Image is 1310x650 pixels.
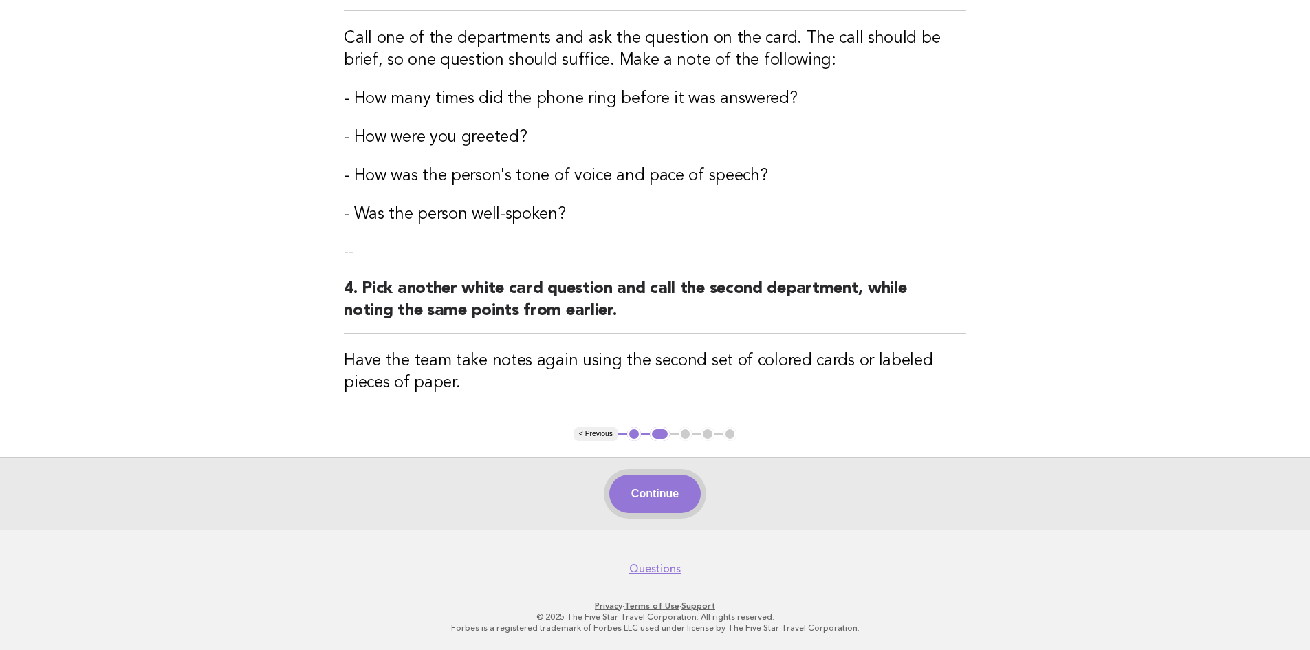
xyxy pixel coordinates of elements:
[344,127,966,149] h3: - How were you greeted?
[234,622,1076,633] p: Forbes is a registered trademark of Forbes LLC used under license by The Five Star Travel Corpora...
[344,242,966,261] p: --
[681,601,715,611] a: Support
[344,28,966,72] h3: Call one of the departments and ask the question on the card. The call should be brief, so one qu...
[650,427,670,441] button: 2
[629,562,681,576] a: Questions
[624,601,679,611] a: Terms of Use
[595,601,622,611] a: Privacy
[344,165,966,187] h3: - How was the person's tone of voice and pace of speech?
[344,88,966,110] h3: - How many times did the phone ring before it was answered?
[234,611,1076,622] p: © 2025 The Five Star Travel Corporation. All rights reserved.
[234,600,1076,611] p: · ·
[344,204,966,226] h3: - Was the person well-spoken?
[574,427,618,441] button: < Previous
[344,350,966,394] h3: Have the team take notes again using the second set of colored cards or labeled pieces of paper.
[627,427,641,441] button: 1
[609,475,701,513] button: Continue
[344,278,966,334] h2: 4. Pick another white card question and call the second department, while noting the same points ...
